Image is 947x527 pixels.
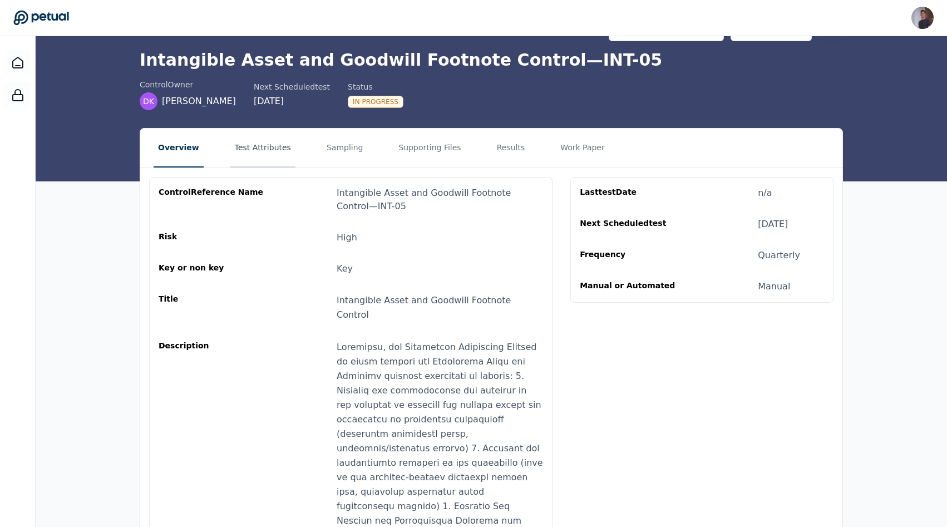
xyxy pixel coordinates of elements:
[159,186,265,213] div: control Reference Name
[348,81,403,92] div: Status
[337,231,357,244] div: High
[394,129,465,168] button: Supporting Files
[154,129,204,168] button: Overview
[337,295,511,320] span: Intangible Asset and Goodwill Footnote Control
[580,186,687,200] div: Last test Date
[143,96,154,107] span: DK
[348,96,403,108] div: In Progress
[758,186,772,200] div: n/a
[4,82,31,109] a: SOC
[337,262,353,275] div: Key
[140,79,236,90] div: control Owner
[162,95,236,108] span: [PERSON_NAME]
[580,218,687,231] div: Next Scheduled test
[322,129,368,168] button: Sampling
[580,249,687,262] div: Frequency
[4,50,31,76] a: Dashboard
[556,129,609,168] button: Work Paper
[254,95,330,108] div: [DATE]
[140,50,843,70] h1: Intangible Asset and Goodwill Footnote Control — INT-05
[13,10,69,26] a: Go to Dashboard
[758,218,788,231] div: [DATE]
[159,231,265,244] div: Risk
[337,186,543,213] div: Intangible Asset and Goodwill Footnote Control — INT-05
[758,280,790,293] div: Manual
[159,262,265,275] div: Key or non key
[758,249,800,262] div: Quarterly
[230,129,295,168] button: Test Attributes
[492,129,530,168] button: Results
[140,129,842,168] nav: Tabs
[580,280,687,293] div: Manual or Automated
[911,7,934,29] img: Andrew Li
[159,293,265,322] div: Title
[254,81,330,92] div: Next Scheduled test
